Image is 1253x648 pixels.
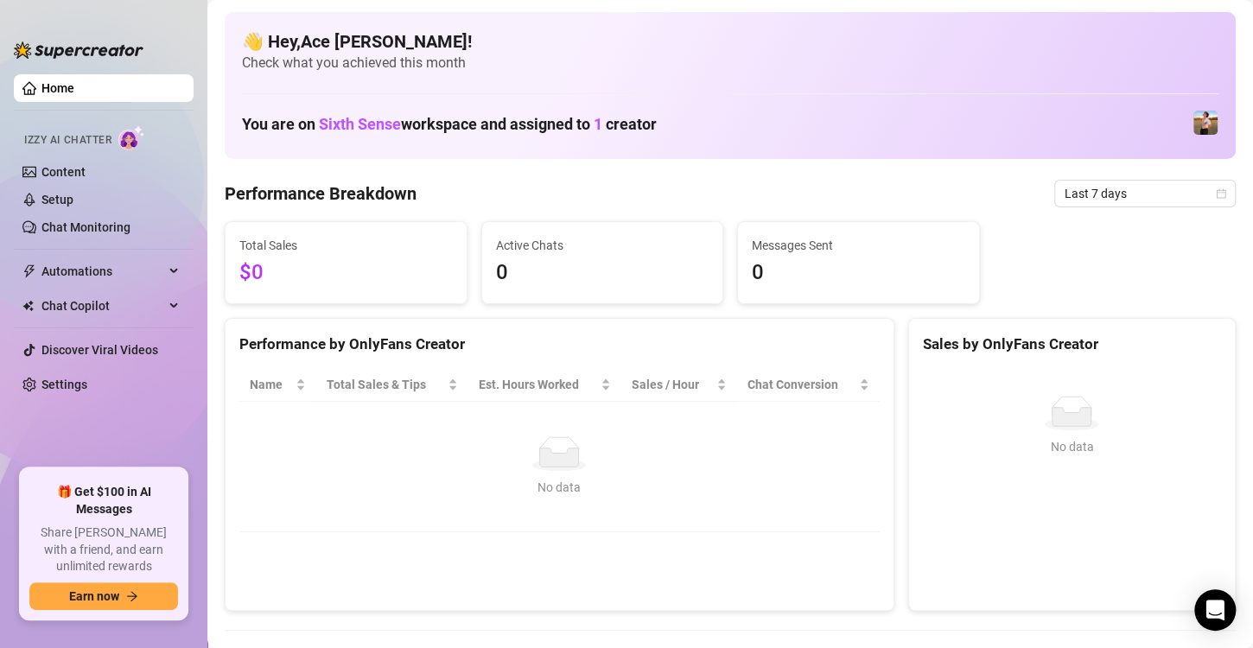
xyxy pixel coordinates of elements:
[22,264,36,278] span: thunderbolt
[930,437,1214,456] div: No data
[752,236,965,255] span: Messages Sent
[118,125,145,150] img: AI Chatter
[29,524,178,575] span: Share [PERSON_NAME] with a friend, and earn unlimited rewards
[41,81,74,95] a: Home
[239,333,880,356] div: Performance by OnlyFans Creator
[41,257,164,285] span: Automations
[1193,111,1218,135] img: Ace
[1216,188,1226,199] span: calendar
[737,368,880,402] th: Chat Conversion
[319,115,401,133] span: Sixth Sense
[41,292,164,320] span: Chat Copilot
[250,375,292,394] span: Name
[239,368,316,402] th: Name
[1065,181,1225,206] span: Last 7 days
[242,54,1218,73] span: Check what you achieved this month
[242,115,657,134] h1: You are on workspace and assigned to creator
[242,29,1218,54] h4: 👋 Hey, Ace [PERSON_NAME] !
[239,257,453,289] span: $0
[752,257,965,289] span: 0
[1194,589,1236,631] div: Open Intercom Messenger
[41,165,86,179] a: Content
[257,478,862,497] div: No data
[29,582,178,610] button: Earn nowarrow-right
[239,236,453,255] span: Total Sales
[225,181,417,206] h4: Performance Breakdown
[594,115,602,133] span: 1
[316,368,468,402] th: Total Sales & Tips
[496,257,709,289] span: 0
[479,375,597,394] div: Est. Hours Worked
[126,590,138,602] span: arrow-right
[14,41,143,59] img: logo-BBDzfeDw.svg
[496,236,709,255] span: Active Chats
[923,333,1221,356] div: Sales by OnlyFans Creator
[632,375,713,394] span: Sales / Hour
[327,375,444,394] span: Total Sales & Tips
[24,132,111,149] span: Izzy AI Chatter
[41,343,158,357] a: Discover Viral Videos
[41,193,73,206] a: Setup
[29,484,178,518] span: 🎁 Get $100 in AI Messages
[69,589,119,603] span: Earn now
[22,300,34,312] img: Chat Copilot
[747,375,855,394] span: Chat Conversion
[41,378,87,391] a: Settings
[621,368,737,402] th: Sales / Hour
[41,220,130,234] a: Chat Monitoring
